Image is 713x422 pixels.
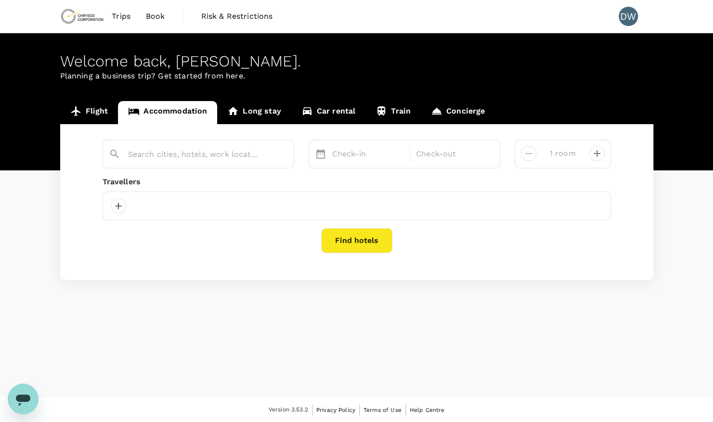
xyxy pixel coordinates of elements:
[60,52,653,70] div: Welcome back , [PERSON_NAME] .
[103,176,611,188] div: Travellers
[421,101,495,124] a: Concierge
[589,146,605,161] button: decrease
[287,153,289,155] button: Open
[128,147,261,162] input: Search cities, hotels, work locations
[146,11,165,22] span: Book
[269,405,308,415] span: Version 3.53.2
[316,405,355,415] a: Privacy Policy
[321,228,392,253] button: Find hotels
[60,70,653,82] p: Planning a business trip? Get started from here.
[112,11,130,22] span: Trips
[619,7,638,26] div: DW
[201,11,273,22] span: Risk & Restrictions
[8,384,39,414] iframe: Button to launch messaging window
[118,101,217,124] a: Accommodation
[291,101,366,124] a: Car rental
[217,101,291,124] a: Long stay
[60,101,118,124] a: Flight
[363,407,402,413] span: Terms of Use
[332,148,404,160] p: Check-in
[410,405,445,415] a: Help Centre
[316,407,355,413] span: Privacy Policy
[544,146,582,161] input: Add rooms
[365,101,421,124] a: Train
[416,148,488,160] p: Check-out
[60,6,104,27] img: Chrysos Corporation
[410,407,445,413] span: Help Centre
[363,405,402,415] a: Terms of Use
